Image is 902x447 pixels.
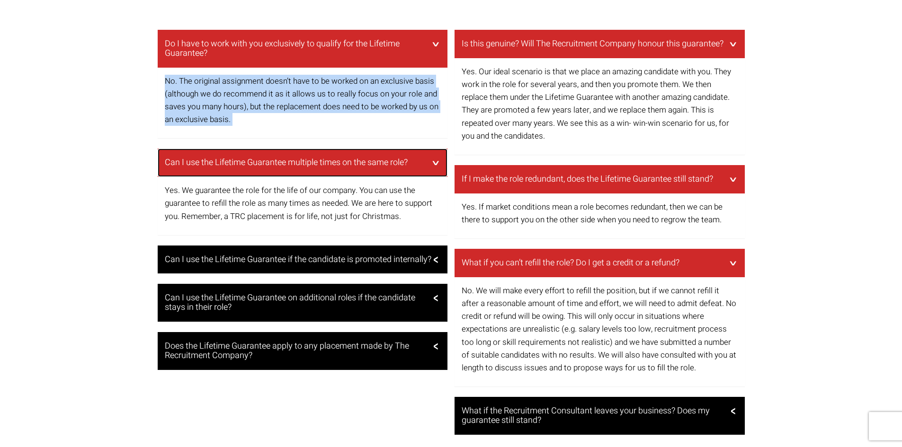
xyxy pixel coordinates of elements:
[462,258,735,268] h3: What if you can’t refill the role? Do I get a credit or a refund?
[165,75,441,126] p: No. The original assignment doesn’t have to be worked on an exclusive basis (although we do recom...
[158,245,448,274] a: Can I use the Lifetime Guarantee if the candidate is promoted internally?
[462,39,735,49] h3: Is this genuine? Will The Recruitment Company honour this guarantee?
[165,293,438,312] h3: Can I use the Lifetime Guarantee on additional roles if the candidate stays in their role?
[462,201,738,226] p: Yes. If market conditions mean a role becomes redundant, then we can be there to support you on t...
[462,284,738,374] p: No. We will make every effort to refill the position, but if we cannot refill it after a reasonab...
[158,149,448,177] a: Can I use the Lifetime Guarantee multiple times on the same role?
[455,165,745,193] a: If I make the role redundant, does the Lifetime Guarantee still stand?
[455,30,745,58] a: Is this genuine? Will The Recruitment Company honour this guarantee?
[165,184,441,223] p: Yes. We guarantee the role for the life of our company. You can use the guarantee to refill the r...
[165,158,438,167] h3: Can I use the Lifetime Guarantee multiple times on the same role?
[462,406,735,425] h3: What if the Recruitment Consultant leaves your business? Does my guarantee still stand?
[158,284,448,322] a: Can I use the Lifetime Guarantee on additional roles if the candidate stays in their role?
[455,249,745,277] a: What if you can’t refill the role? Do I get a credit or a refund?
[158,30,448,68] a: Do I have to work with you exclusively to qualify for the Lifetime Guarantee?
[158,332,448,370] a: Does the Lifetime Guarantee apply to any placement made by The Recruitment Company?
[165,342,438,360] h3: Does the Lifetime Guarantee apply to any placement made by The Recruitment Company?
[165,255,438,264] h3: Can I use the Lifetime Guarantee if the candidate is promoted internally?
[455,397,745,435] a: What if the Recruitment Consultant leaves your business? Does my guarantee still stand?
[165,39,438,58] h3: Do I have to work with you exclusively to qualify for the Lifetime Guarantee?
[462,175,735,184] h3: If I make the role redundant, does the Lifetime Guarantee still stand?
[462,65,738,142] p: Yes. Our ideal scenario is that we place an amazing candidate with you. They work in the role for...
